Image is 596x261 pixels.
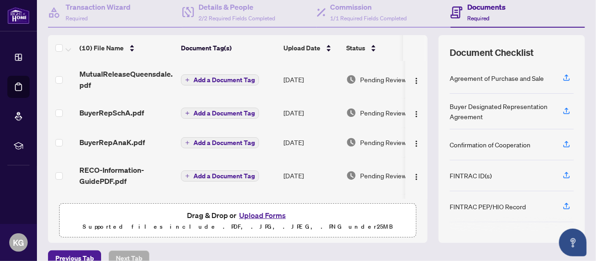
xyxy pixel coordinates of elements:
[185,140,190,145] span: plus
[280,157,343,194] td: [DATE]
[331,15,407,22] span: 1/1 Required Fields Completed
[187,209,289,221] span: Drag & Drop or
[413,173,420,181] img: Logo
[193,140,255,146] span: Add a Document Tag
[199,1,275,12] h4: Details & People
[236,209,289,221] button: Upload Forms
[193,173,255,179] span: Add a Document Tag
[66,15,88,22] span: Required
[360,108,406,118] span: Pending Review
[66,1,131,12] h4: Transaction Wizard
[185,111,190,115] span: plus
[280,127,343,157] td: [DATE]
[450,101,552,121] div: Buyer Designated Representation Agreement
[185,78,190,82] span: plus
[346,74,356,85] img: Document Status
[193,77,255,83] span: Add a Document Tag
[346,170,356,181] img: Document Status
[450,201,526,212] div: FINTRAC PEP/HIO Record
[346,43,365,53] span: Status
[181,74,259,86] button: Add a Document Tag
[409,105,424,120] button: Logo
[280,194,343,224] td: [DATE]
[360,137,406,147] span: Pending Review
[413,110,420,118] img: Logo
[181,137,259,148] button: Add a Document Tag
[409,168,424,183] button: Logo
[409,135,424,150] button: Logo
[283,43,320,53] span: Upload Date
[60,204,416,238] span: Drag & Drop orUpload FormsSupported files include .PDF, .JPG, .JPEG, .PNG under25MB
[181,170,259,182] button: Add a Document Tag
[450,140,530,150] div: Confirmation of Cooperation
[79,137,145,148] span: BuyerRepAnaK.pdf
[409,72,424,87] button: Logo
[346,108,356,118] img: Document Status
[280,35,343,61] th: Upload Date
[450,73,544,83] div: Agreement of Purchase and Sale
[79,43,124,53] span: (10) File Name
[413,77,420,85] img: Logo
[185,174,190,178] span: plus
[13,236,24,249] span: KG
[280,98,343,127] td: [DATE]
[346,137,356,147] img: Document Status
[177,35,280,61] th: Document Tag(s)
[467,15,489,22] span: Required
[181,137,259,149] button: Add a Document Tag
[79,107,144,118] span: BuyerRepSchA.pdf
[181,107,259,119] button: Add a Document Tag
[181,170,259,182] button: Add a Document Tag
[181,74,259,85] button: Add a Document Tag
[79,68,174,91] span: MutualReleaseQueensdale.pdf
[343,35,421,61] th: Status
[360,74,406,85] span: Pending Review
[360,170,406,181] span: Pending Review
[413,140,420,147] img: Logo
[559,229,587,256] button: Open asap
[450,170,492,181] div: FINTRAC ID(s)
[193,110,255,116] span: Add a Document Tag
[65,221,410,232] p: Supported files include .PDF, .JPG, .JPEG, .PNG under 25 MB
[450,46,534,59] span: Document Checklist
[467,1,506,12] h4: Documents
[7,7,30,24] img: logo
[76,35,177,61] th: (10) File Name
[181,108,259,119] button: Add a Document Tag
[331,1,407,12] h4: Commission
[79,164,174,187] span: RECO-Information-GuidePDF.pdf
[199,15,275,22] span: 2/2 Required Fields Completed
[280,61,343,98] td: [DATE]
